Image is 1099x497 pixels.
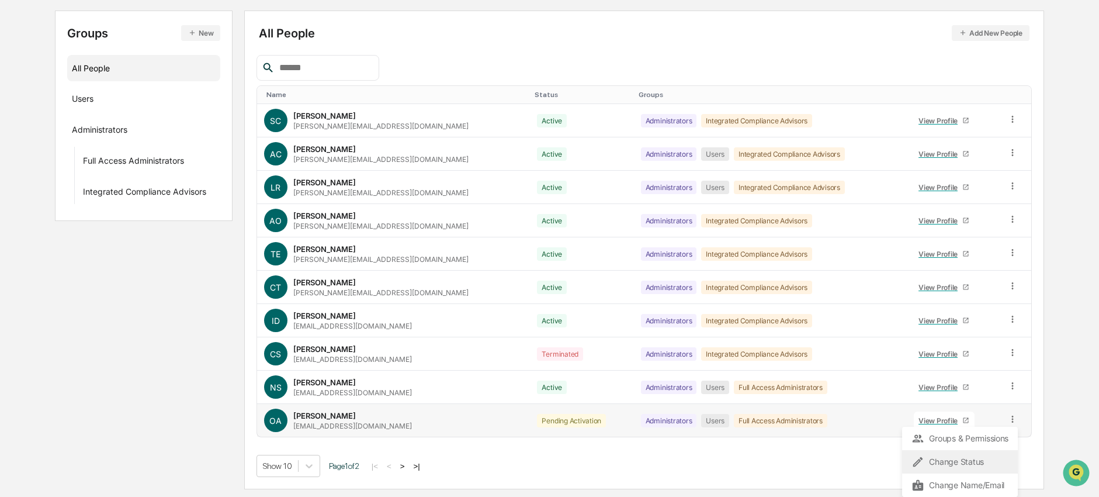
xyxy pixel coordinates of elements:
[918,116,962,125] div: View Profile
[82,198,141,207] a: Powered byPylon
[383,461,395,471] button: <
[293,244,356,254] div: [PERSON_NAME]
[641,314,697,327] div: Administrators
[952,25,1029,41] button: Add New People
[293,311,356,320] div: [PERSON_NAME]
[80,143,150,164] a: 🗄️Attestations
[293,411,356,420] div: [PERSON_NAME]
[641,381,697,394] div: Administrators
[293,378,356,387] div: [PERSON_NAME]
[270,116,281,126] span: SC
[85,149,94,158] div: 🗄️
[734,147,845,161] div: Integrated Compliance Advisors
[12,171,21,180] div: 🔎
[701,181,729,194] div: Users
[701,114,812,127] div: Integrated Compliance Advisors
[293,355,412,364] div: [EMAIL_ADDRESS][DOMAIN_NAME]
[914,212,975,230] a: View Profile
[914,145,975,163] a: View Profile
[293,344,356,354] div: [PERSON_NAME]
[537,114,567,127] div: Active
[40,89,192,101] div: Start new chat
[23,147,75,159] span: Preclearance
[259,25,1029,41] div: All People
[1010,91,1027,99] div: Toggle SortBy
[270,349,281,359] span: CS
[918,383,962,392] div: View Profile
[641,114,697,127] div: Administrators
[12,149,21,158] div: 🖐️
[293,222,469,230] div: [PERSON_NAME][EMAIL_ADDRESS][DOMAIN_NAME]
[40,101,148,111] div: We're available if you need us!
[293,144,356,154] div: [PERSON_NAME]
[911,432,1008,446] div: Groups & Permissions
[701,347,812,361] div: Integrated Compliance Advisors
[72,58,216,78] div: All People
[271,249,280,259] span: TE
[535,91,629,99] div: Toggle SortBy
[293,155,469,164] div: [PERSON_NAME][EMAIL_ADDRESS][DOMAIN_NAME]
[293,211,356,220] div: [PERSON_NAME]
[641,147,697,161] div: Administrators
[734,414,827,427] div: Full Access Administrators
[918,150,962,158] div: View Profile
[641,347,697,361] div: Administrators
[72,94,93,108] div: Users
[641,281,697,294] div: Administrators
[911,478,1008,492] div: Change Name/Email
[914,112,975,130] a: View Profile
[116,198,141,207] span: Pylon
[83,156,184,170] div: Full Access Administrators
[293,422,412,430] div: [EMAIL_ADDRESS][DOMAIN_NAME]
[266,91,526,99] div: Toggle SortBy
[397,461,408,471] button: >
[641,181,697,194] div: Administrators
[272,316,280,326] span: ID
[537,414,606,427] div: Pending Activation
[12,89,33,111] img: 1746055101610-c473b297-6a78-478c-a979-82029cc54cd1
[918,250,962,258] div: View Profile
[918,216,962,225] div: View Profile
[368,461,382,471] button: |<
[914,278,975,296] a: View Profile
[701,247,812,261] div: Integrated Compliance Advisors
[269,216,282,226] span: AO
[83,187,206,201] div: Integrated Compliance Advisors
[293,322,412,330] div: [EMAIL_ADDRESS][DOMAIN_NAME]
[537,147,567,161] div: Active
[918,350,962,358] div: View Profile
[72,125,127,139] div: Administrators
[270,382,282,392] span: NS
[293,122,469,130] div: [PERSON_NAME][EMAIL_ADDRESS][DOMAIN_NAME]
[12,25,213,43] p: How can we help?
[293,255,469,264] div: [PERSON_NAME][EMAIL_ADDRESS][DOMAIN_NAME]
[293,111,356,120] div: [PERSON_NAME]
[701,414,729,427] div: Users
[199,93,213,107] button: Start new chat
[270,282,281,292] span: CT
[7,165,78,186] a: 🔎Data Lookup
[7,143,80,164] a: 🖐️Preclearance
[918,316,962,325] div: View Profile
[293,178,356,187] div: [PERSON_NAME]
[293,388,412,397] div: [EMAIL_ADDRESS][DOMAIN_NAME]
[269,416,282,426] span: OA
[181,25,220,41] button: New
[1062,458,1093,490] iframe: Open customer support
[918,183,962,192] div: View Profile
[639,91,902,99] div: Toggle SortBy
[23,170,74,181] span: Data Lookup
[918,283,962,292] div: View Profile
[67,25,220,41] div: Groups
[537,314,567,327] div: Active
[293,278,356,287] div: [PERSON_NAME]
[270,149,282,159] span: AC
[701,381,729,394] div: Users
[701,281,812,294] div: Integrated Compliance Advisors
[914,378,975,396] a: View Profile
[914,412,975,430] a: View Profile
[734,381,827,394] div: Full Access Administrators
[537,381,567,394] div: Active
[641,247,697,261] div: Administrators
